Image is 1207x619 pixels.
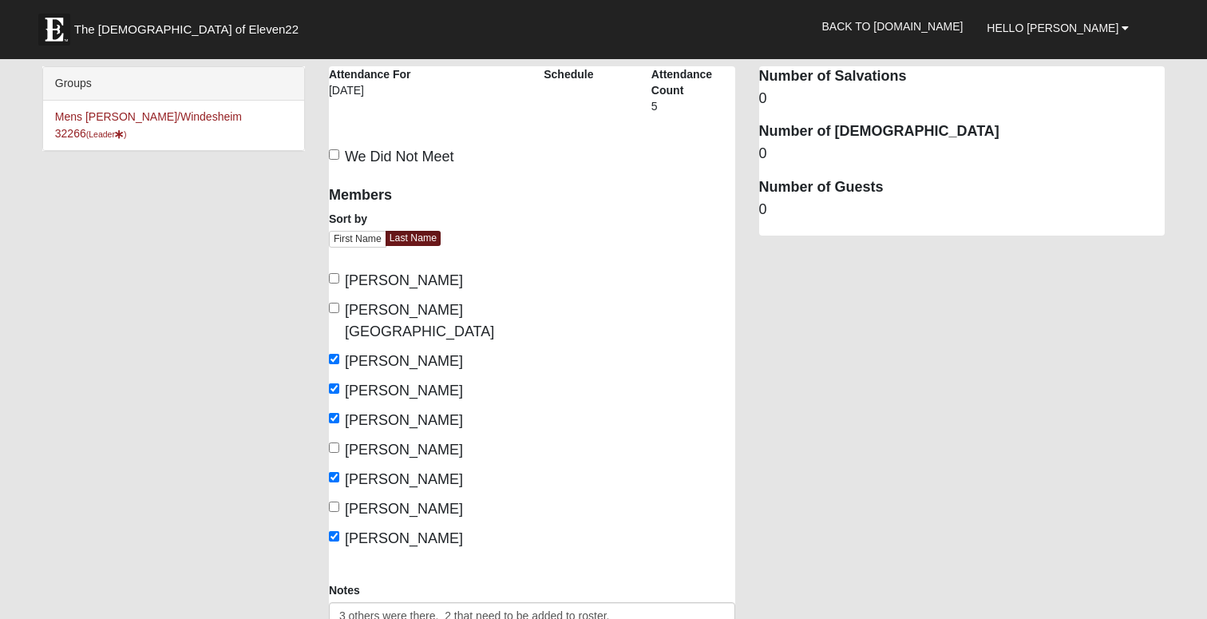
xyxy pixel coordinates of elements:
[345,442,463,458] span: [PERSON_NAME]
[329,472,339,482] input: [PERSON_NAME]
[329,273,339,284] input: [PERSON_NAME]
[345,530,463,546] span: [PERSON_NAME]
[651,98,735,125] div: 5
[386,231,441,246] a: Last Name
[651,66,735,98] label: Attendance Count
[759,200,1165,220] dd: 0
[345,471,463,487] span: [PERSON_NAME]
[329,231,386,248] a: First Name
[329,187,520,204] h4: Members
[86,129,127,139] small: (Leader )
[329,82,413,109] div: [DATE]
[329,531,339,542] input: [PERSON_NAME]
[345,383,463,399] span: [PERSON_NAME]
[329,149,339,160] input: We Did Not Meet
[345,412,463,428] span: [PERSON_NAME]
[345,353,463,369] span: [PERSON_NAME]
[759,144,1165,165] dd: 0
[30,6,350,46] a: The [DEMOGRAPHIC_DATA] of Eleven22
[345,272,463,288] span: [PERSON_NAME]
[329,582,360,598] label: Notes
[329,354,339,364] input: [PERSON_NAME]
[759,121,1165,142] dt: Number of [DEMOGRAPHIC_DATA]
[345,501,463,517] span: [PERSON_NAME]
[975,8,1141,48] a: Hello [PERSON_NAME]
[810,6,975,46] a: Back to [DOMAIN_NAME]
[345,302,494,339] span: [PERSON_NAME][GEOGRAPHIC_DATA]
[759,66,1165,87] dt: Number of Salvations
[38,14,70,46] img: Eleven22 logo
[329,66,411,82] label: Attendance For
[544,66,593,82] label: Schedule
[329,442,339,453] input: [PERSON_NAME]
[329,413,339,423] input: [PERSON_NAME]
[329,502,339,512] input: [PERSON_NAME]
[759,177,1165,198] dt: Number of Guests
[74,22,299,38] span: The [DEMOGRAPHIC_DATA] of Eleven22
[759,89,1165,109] dd: 0
[329,303,339,313] input: [PERSON_NAME][GEOGRAPHIC_DATA]
[329,211,367,227] label: Sort by
[43,67,304,101] div: Groups
[345,149,454,165] span: We Did Not Meet
[55,110,242,140] a: Mens [PERSON_NAME]/Windesheim 32266(Leader)
[987,22,1118,34] span: Hello [PERSON_NAME]
[329,383,339,394] input: [PERSON_NAME]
